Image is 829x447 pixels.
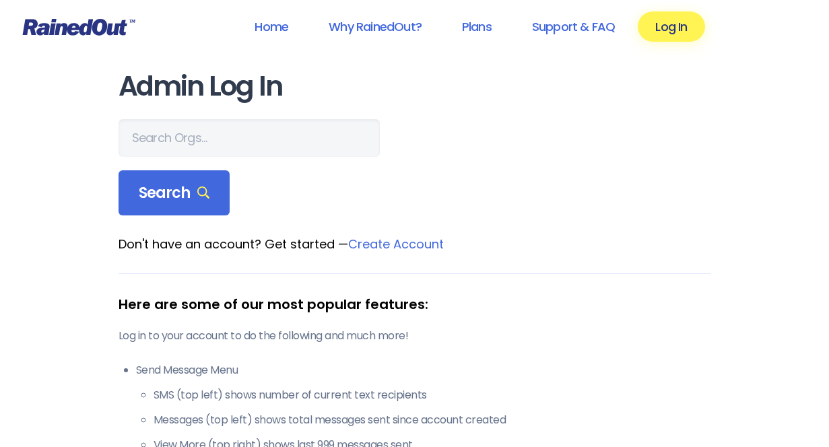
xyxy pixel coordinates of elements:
span: Search [139,184,210,203]
li: SMS (top left) shows number of current text recipients [154,387,711,403]
p: Log in to your account to do the following and much more! [119,328,711,344]
h1: Admin Log In [119,71,711,102]
input: Search Orgs… [119,119,380,157]
div: Here are some of our most popular features: [119,294,711,314]
a: Plans [444,11,509,42]
a: Log In [638,11,704,42]
a: Create Account [348,236,444,252]
a: Home [237,11,306,42]
a: Why RainedOut? [311,11,439,42]
li: Messages (top left) shows total messages sent since account created [154,412,711,428]
a: Support & FAQ [515,11,632,42]
div: Search [119,170,230,216]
